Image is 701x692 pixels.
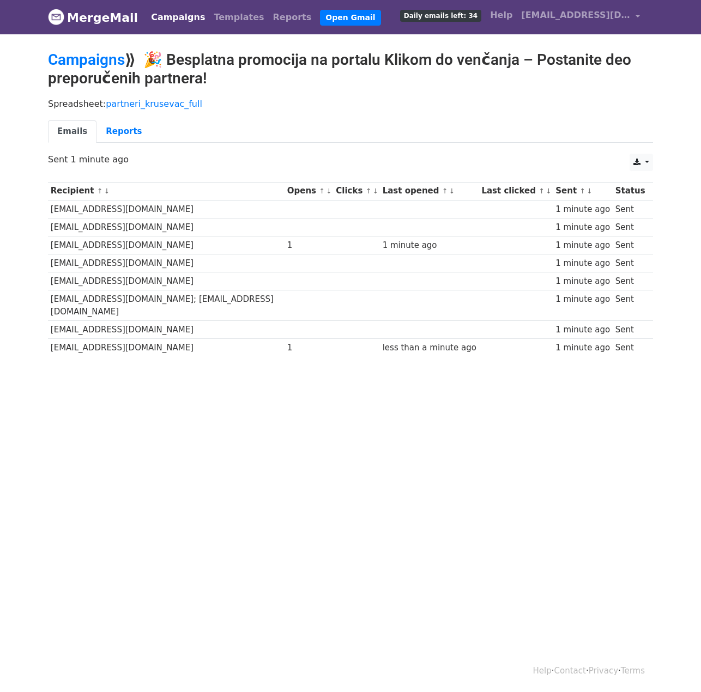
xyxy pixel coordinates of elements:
td: [EMAIL_ADDRESS][DOMAIN_NAME] [48,218,285,236]
a: ↓ [449,187,455,195]
td: Sent [613,236,648,254]
a: Privacy [589,666,618,676]
a: Campaigns [147,7,209,28]
a: Campaigns [48,51,125,69]
a: ↑ [366,187,372,195]
a: Reports [96,120,151,143]
a: Terms [621,666,645,676]
a: Help [533,666,552,676]
td: [EMAIL_ADDRESS][DOMAIN_NAME] [48,338,285,356]
a: Templates [209,7,268,28]
th: Opens [285,182,334,200]
td: Sent [613,200,648,218]
span: Daily emails left: 34 [400,10,481,22]
td: Sent [613,218,648,236]
th: Sent [553,182,612,200]
td: Sent [613,272,648,290]
a: ↑ [97,187,103,195]
a: Emails [48,120,96,143]
a: MergeMail [48,6,138,29]
p: Sent 1 minute ago [48,154,653,165]
div: less than a minute ago [383,342,476,354]
div: 1 minute ago [555,324,610,336]
th: Recipient [48,182,285,200]
td: Sent [613,320,648,338]
td: [EMAIL_ADDRESS][DOMAIN_NAME] [48,200,285,218]
div: 1 minute ago [555,221,610,234]
td: [EMAIL_ADDRESS][DOMAIN_NAME] [48,272,285,290]
p: Spreadsheet: [48,98,653,110]
a: ↓ [372,187,378,195]
a: Contact [554,666,586,676]
div: 1 minute ago [383,239,476,252]
a: ↓ [326,187,332,195]
a: partneri_krusevac_full [106,99,202,109]
a: Reports [269,7,316,28]
td: [EMAIL_ADDRESS][DOMAIN_NAME] [48,236,285,254]
a: Open Gmail [320,10,380,26]
td: [EMAIL_ADDRESS][DOMAIN_NAME]; [EMAIL_ADDRESS][DOMAIN_NAME] [48,290,285,321]
td: [EMAIL_ADDRESS][DOMAIN_NAME] [48,254,285,272]
div: 1 minute ago [555,293,610,306]
th: Status [613,182,648,200]
a: ↑ [319,187,325,195]
a: ↑ [442,187,448,195]
a: [EMAIL_ADDRESS][DOMAIN_NAME] [517,4,644,30]
td: Sent [613,254,648,272]
div: 1 [287,239,331,252]
div: 1 minute ago [555,203,610,216]
a: ↑ [539,187,545,195]
th: Last clicked [479,182,553,200]
a: ↓ [587,187,593,195]
div: 1 minute ago [555,257,610,270]
h2: ⟫ 🎉 Besplatna promocija na portalu Klikom do venčanja – Postanite deo preporučenih partnera! [48,51,653,87]
a: Help [486,4,517,26]
td: [EMAIL_ADDRESS][DOMAIN_NAME] [48,320,285,338]
div: 1 minute ago [555,342,610,354]
img: MergeMail logo [48,9,64,25]
div: 1 minute ago [555,275,610,288]
a: Daily emails left: 34 [396,4,486,26]
div: 1 [287,342,331,354]
td: Sent [613,290,648,321]
span: [EMAIL_ADDRESS][DOMAIN_NAME] [521,9,630,22]
a: ↓ [104,187,110,195]
a: ↓ [546,187,552,195]
th: Clicks [334,182,380,200]
td: Sent [613,338,648,356]
th: Last opened [380,182,479,200]
a: ↑ [579,187,585,195]
div: 1 minute ago [555,239,610,252]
